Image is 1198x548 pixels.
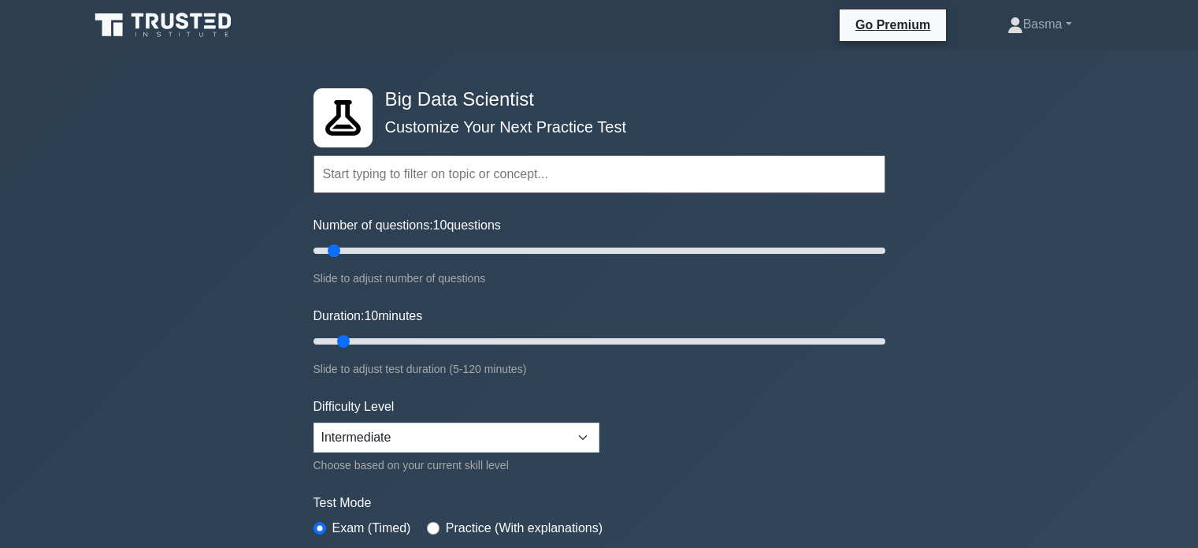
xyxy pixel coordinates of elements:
label: Duration: minutes [313,307,423,326]
label: Test Mode [313,494,885,513]
label: Difficulty Level [313,397,395,416]
h4: Big Data Scientist [379,88,808,111]
div: Slide to adjust test duration (5-120 minutes) [313,360,885,378]
a: Go Premium [846,15,940,35]
div: Choose based on your current skill level [313,456,599,475]
input: Start typing to filter on topic or concept... [313,155,885,193]
a: Basma [970,9,1110,40]
label: Number of questions: questions [313,216,501,235]
label: Practice (With explanations) [446,519,603,538]
span: 10 [364,309,378,322]
span: 10 [433,218,447,232]
div: Slide to adjust number of questions [313,269,885,288]
label: Exam (Timed) [332,519,411,538]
